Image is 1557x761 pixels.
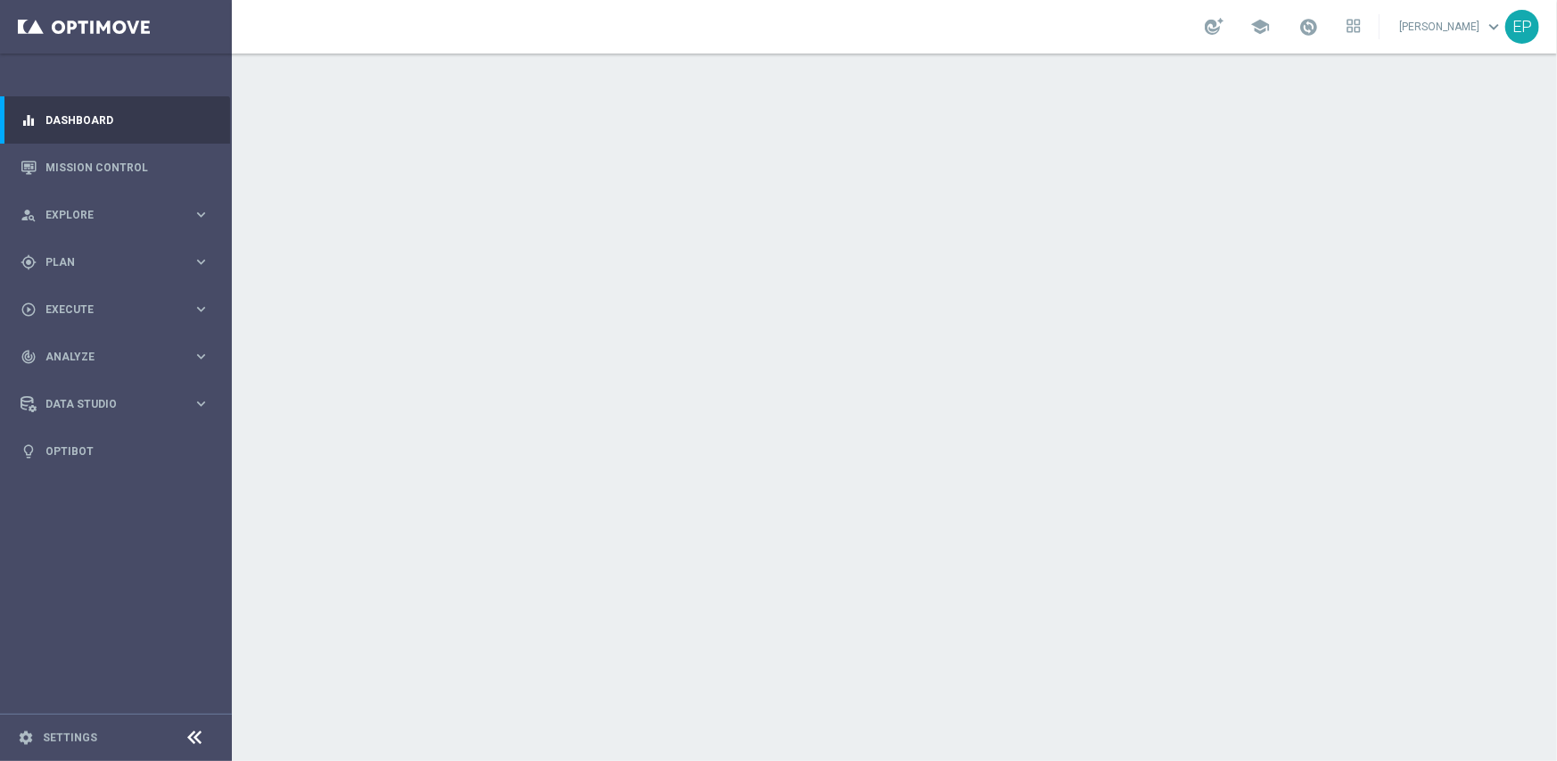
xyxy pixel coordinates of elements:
[21,302,37,318] i: play_circle_outline
[21,427,210,475] div: Optibot
[21,207,193,223] div: Explore
[193,348,210,365] i: keyboard_arrow_right
[21,112,37,128] i: equalizer
[20,302,210,317] button: play_circle_outline Execute keyboard_arrow_right
[20,255,210,269] button: gps_fixed Plan keyboard_arrow_right
[21,254,37,270] i: gps_fixed
[1505,10,1539,44] div: EP
[45,399,193,409] span: Data Studio
[45,96,210,144] a: Dashboard
[20,161,210,175] button: Mission Control
[21,254,193,270] div: Plan
[193,395,210,412] i: keyboard_arrow_right
[45,210,193,220] span: Explore
[1484,17,1503,37] span: keyboard_arrow_down
[45,144,210,191] a: Mission Control
[45,257,193,268] span: Plan
[45,304,193,315] span: Execute
[21,349,37,365] i: track_changes
[45,427,210,475] a: Optibot
[43,732,97,743] a: Settings
[20,350,210,364] button: track_changes Analyze keyboard_arrow_right
[18,730,34,746] i: settings
[21,207,37,223] i: person_search
[193,253,210,270] i: keyboard_arrow_right
[21,396,193,412] div: Data Studio
[20,397,210,411] button: Data Studio keyboard_arrow_right
[20,444,210,459] button: lightbulb Optibot
[45,352,193,362] span: Analyze
[21,96,210,144] div: Dashboard
[20,208,210,222] button: person_search Explore keyboard_arrow_right
[193,206,210,223] i: keyboard_arrow_right
[20,113,210,128] button: equalizer Dashboard
[21,443,37,459] i: lightbulb
[21,144,210,191] div: Mission Control
[21,349,193,365] div: Analyze
[1250,17,1270,37] span: school
[193,301,210,318] i: keyboard_arrow_right
[1397,13,1505,40] a: [PERSON_NAME]keyboard_arrow_down
[21,302,193,318] div: Execute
